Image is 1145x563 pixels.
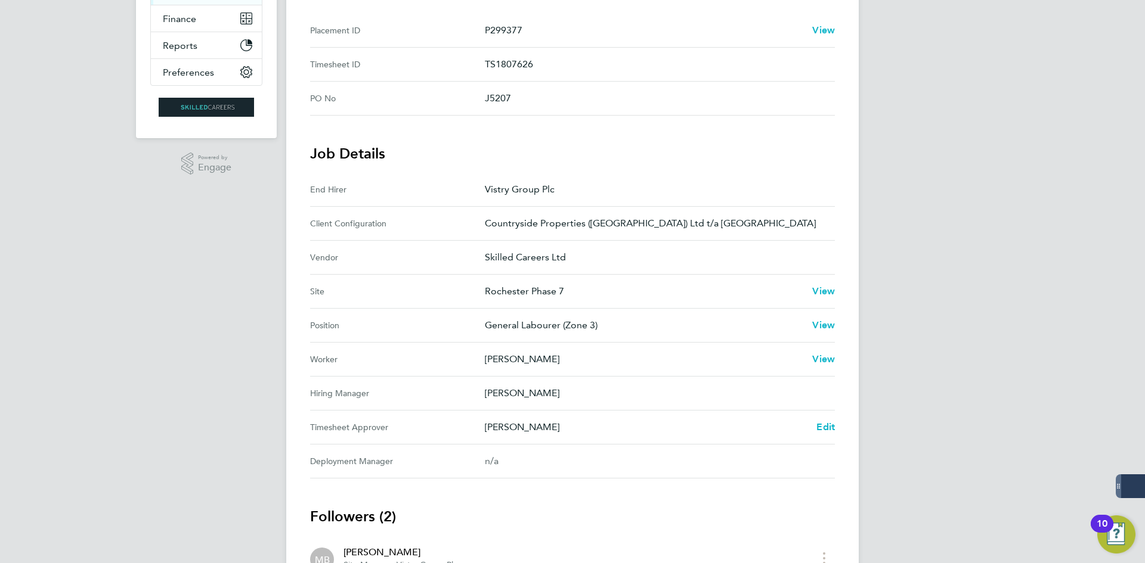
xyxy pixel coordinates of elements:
[816,421,835,433] span: Edit
[151,32,262,58] button: Reports
[1097,515,1135,553] button: Open Resource Center, 10 new notifications
[485,91,825,105] p: J5207
[310,507,835,526] h3: Followers (2)
[812,353,835,365] span: View
[812,319,835,331] span: View
[310,216,485,231] div: Client Configuration
[163,40,197,51] span: Reports
[485,284,803,298] p: Rochester Phase 7
[310,182,485,197] div: End Hirer
[812,285,835,297] span: View
[816,420,835,434] a: Edit
[812,352,835,366] a: View
[485,57,825,71] p: TS1807626
[485,454,816,468] div: n/a
[812,318,835,332] a: View
[310,23,485,38] div: Placement ID
[485,386,825,400] p: [PERSON_NAME]
[485,216,825,231] p: Countryside Properties ([GEOGRAPHIC_DATA]) Ltd t/a [GEOGRAPHIC_DATA]
[310,318,485,332] div: Position
[163,67,214,78] span: Preferences
[343,545,457,559] div: [PERSON_NAME]
[310,144,835,163] h3: Job Details
[310,250,485,265] div: Vendor
[485,352,803,366] p: [PERSON_NAME]
[181,153,232,175] a: Powered byEngage
[151,59,262,85] button: Preferences
[198,163,231,173] span: Engage
[485,420,807,434] p: [PERSON_NAME]
[150,98,262,117] a: Go to home page
[310,454,485,468] div: Deployment Manager
[1097,524,1107,539] div: 10
[198,153,231,163] span: Powered by
[163,13,196,24] span: Finance
[310,91,485,105] div: PO No
[310,352,485,366] div: Worker
[310,284,485,298] div: Site
[151,5,262,32] button: Finance
[310,420,485,434] div: Timesheet Approver
[812,23,835,38] a: View
[310,57,485,71] div: Timesheet ID
[485,318,803,332] p: General Labourer (Zone 3)
[812,284,835,298] a: View
[159,98,254,117] img: skilledcareers-logo-retina.png
[485,250,825,265] p: Skilled Careers Ltd
[485,182,825,197] p: Vistry Group Plc
[812,24,835,36] span: View
[485,23,803,38] p: P299377
[310,386,485,400] div: Hiring Manager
